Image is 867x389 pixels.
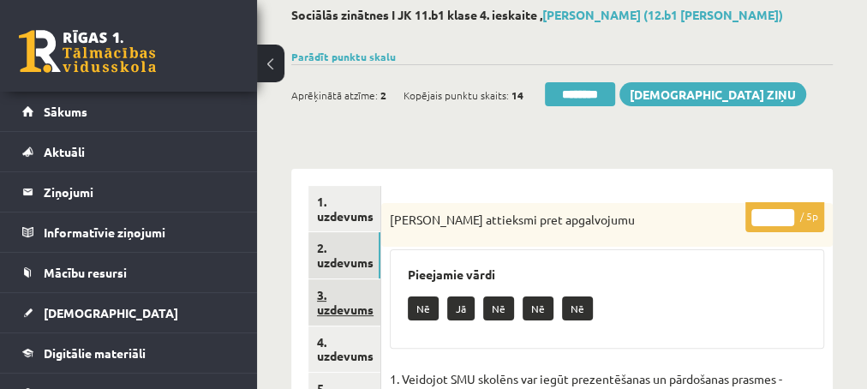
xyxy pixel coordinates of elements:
[291,8,833,22] h2: Sociālās zinātnes I JK 11.b1 klase 4. ieskaite ,
[17,17,414,35] body: Editor, wiswyg-editor-47433989111420-1760279521-717
[380,82,386,108] span: 2
[22,293,236,332] a: [DEMOGRAPHIC_DATA]
[44,172,236,212] legend: Ziņojumi
[542,7,783,22] a: [PERSON_NAME] (12.b1 [PERSON_NAME])
[523,296,553,320] p: Nē
[308,279,380,326] a: 3. uzdevums
[308,326,380,373] a: 4. uzdevums
[44,104,87,119] span: Sākums
[22,253,236,292] a: Mācību resursi
[308,186,380,232] a: 1. uzdevums
[44,305,178,320] span: [DEMOGRAPHIC_DATA]
[22,92,236,131] a: Sākums
[22,172,236,212] a: Ziņojumi
[483,296,514,320] p: Nē
[44,345,146,361] span: Digitālie materiāli
[291,50,396,63] a: Parādīt punktu skalu
[44,265,127,280] span: Mācību resursi
[511,82,523,108] span: 14
[308,232,380,278] a: 2. uzdevums
[19,30,156,73] a: Rīgas 1. Tālmācības vidusskola
[562,296,593,320] p: Nē
[22,132,236,171] a: Aktuāli
[44,212,236,252] legend: Informatīvie ziņojumi
[408,296,439,320] p: Nē
[408,267,806,282] h3: Pieejamie vārdi
[22,212,236,252] a: Informatīvie ziņojumi
[404,82,509,108] span: Kopējais punktu skaits:
[745,202,824,232] p: / 5p
[22,333,236,373] a: Digitālie materiāli
[447,296,475,320] p: Jā
[390,212,738,229] p: [PERSON_NAME] attieksmi pret apgalvojumu
[44,144,85,159] span: Aktuāli
[291,82,378,108] span: Aprēķinātā atzīme:
[619,82,806,106] a: [DEMOGRAPHIC_DATA] ziņu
